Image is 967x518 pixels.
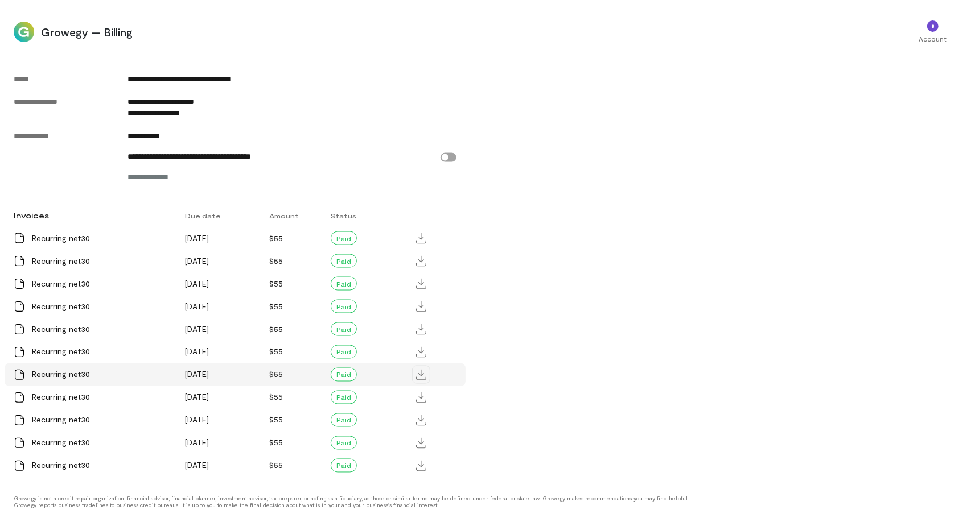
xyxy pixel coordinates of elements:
div: *Account [912,11,953,52]
div: Due date [178,205,262,226]
span: $55 [269,301,283,311]
div: Recurring net30 [32,278,171,289]
span: [DATE] [185,279,209,288]
span: [DATE] [185,461,209,470]
div: Recurring net30 [32,460,171,471]
div: Recurring net30 [32,369,171,380]
div: Paid [331,413,357,427]
div: Account [919,34,947,43]
div: Paid [331,277,357,291]
div: Recurring net30 [32,392,171,403]
div: Paid [331,300,357,313]
span: [DATE] [185,415,209,425]
div: Paid [331,459,357,473]
span: $55 [269,279,283,288]
span: $55 [269,438,283,447]
div: Recurring net30 [32,233,171,244]
div: Invoices [7,204,178,227]
div: Recurring net30 [32,255,171,267]
span: $55 [269,256,283,266]
span: [DATE] [185,438,209,447]
div: Amount [262,205,324,226]
span: [DATE] [185,392,209,402]
div: Recurring net30 [32,437,171,449]
span: $55 [269,392,283,402]
span: $55 [269,370,283,379]
span: [DATE] [185,347,209,357]
span: $55 [269,324,283,334]
span: [DATE] [185,256,209,266]
div: Recurring net30 [32,415,171,426]
span: $55 [269,461,283,470]
div: Status [324,205,412,226]
div: Recurring net30 [32,301,171,312]
div: Paid [331,254,357,268]
div: Paid [331,391,357,404]
span: Growegy — Billing [41,24,906,40]
div: Paid [331,231,357,245]
div: Paid [331,322,357,336]
span: $55 [269,415,283,425]
div: Recurring net30 [32,346,171,358]
div: Growegy is not a credit repair organization, financial advisor, financial planner, investment adv... [14,495,697,509]
span: $55 [269,347,283,357]
div: Paid [331,345,357,359]
span: [DATE] [185,324,209,334]
div: Recurring net30 [32,324,171,335]
span: [DATE] [185,233,209,243]
div: Paid [331,436,357,450]
span: [DATE] [185,301,209,311]
span: [DATE] [185,370,209,379]
div: Paid [331,368,357,382]
span: $55 [269,233,283,243]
